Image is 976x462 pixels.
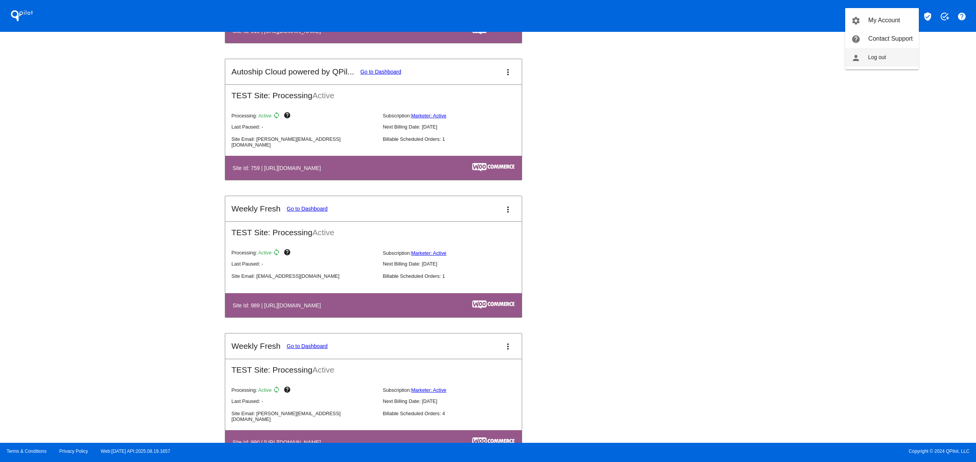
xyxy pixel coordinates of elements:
mat-icon: help [851,35,861,44]
span: Contact Support [868,35,913,42]
mat-icon: settings [851,16,861,25]
span: Log out [868,54,886,60]
mat-icon: person [851,53,861,63]
span: My Account [868,17,900,23]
